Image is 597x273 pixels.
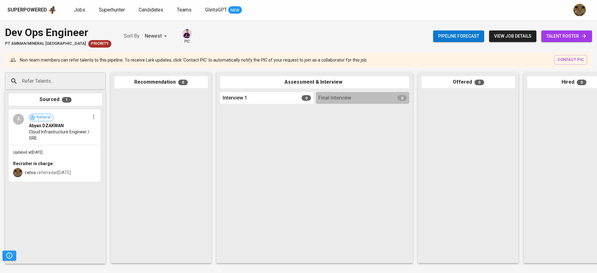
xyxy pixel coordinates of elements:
a: Jobs [74,6,86,14]
span: view job details [494,32,531,40]
img: erwin@glints.com [182,29,192,38]
button: view job details [489,30,536,42]
b: retno [25,170,36,175]
span: Superhunter [99,7,125,13]
div: pic [182,28,192,44]
button: Open [102,81,104,82]
a: Teams [177,6,193,14]
span: referred at [DATE] [25,170,71,175]
div: Superpowered [7,7,47,14]
a: Candidates [139,6,164,14]
span: talent roster [546,32,587,40]
span: Jobs [74,7,85,13]
span: Abyan DZAKWAN [29,123,64,129]
a: talent roster [541,30,592,42]
span: NEW [228,7,242,13]
span: 1 [62,97,72,103]
div: Offered [422,76,515,88]
img: app logo [48,5,57,15]
span: Pipeline forecast [438,32,479,40]
p: Newest [145,32,162,40]
p: Non-team members can refer talents to this pipeline. To receive Lark updates, click 'Contact PIC'... [20,57,368,63]
span: Candidates [139,7,163,13]
span: Teams [177,7,192,13]
img: ec6c0910-f960-4a00-a8f8-c5744e41279e.jpg [13,168,22,177]
div: Newest [145,30,169,42]
b: Recruiter in charge: [13,161,54,166]
a: Superpoweredapp logo [7,5,57,15]
a: Superhunter [99,6,126,14]
div: Sourced [9,94,102,106]
span: Final Interview [318,95,351,102]
img: ec6c0910-f960-4a00-a8f8-c5744e41279e.jpg [573,4,586,16]
a: GlintsGPT NEW [205,6,242,14]
span: 0 [397,95,407,101]
button: contact pic [554,55,587,65]
div: A [13,114,24,125]
span: Interview 1 [223,95,247,102]
span: 0 [302,95,311,101]
button: Pipeline forecast [433,30,484,42]
div: Assessment & Interview [220,76,409,88]
span: PT Amman Mineral [GEOGRAPHIC_DATA] [5,41,86,47]
span: Updated at [DATE] [13,150,43,155]
span: contact pic [558,56,584,63]
div: Dev Ops Engineer [5,25,111,40]
span: GlintsGPT [205,7,227,13]
span: 0 [178,80,188,85]
span: Priority [88,41,111,47]
div: Recommendation [114,76,208,88]
div: New Job received from Demand Team [88,40,111,48]
span: 0 [577,80,586,85]
p: Sort By [124,32,140,40]
button: Pipeline Triggers [2,251,16,261]
span: Cloud Infrastructure Engineer / SRE [29,129,90,141]
span: Referral [34,114,53,120]
span: 0 [474,80,484,85]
